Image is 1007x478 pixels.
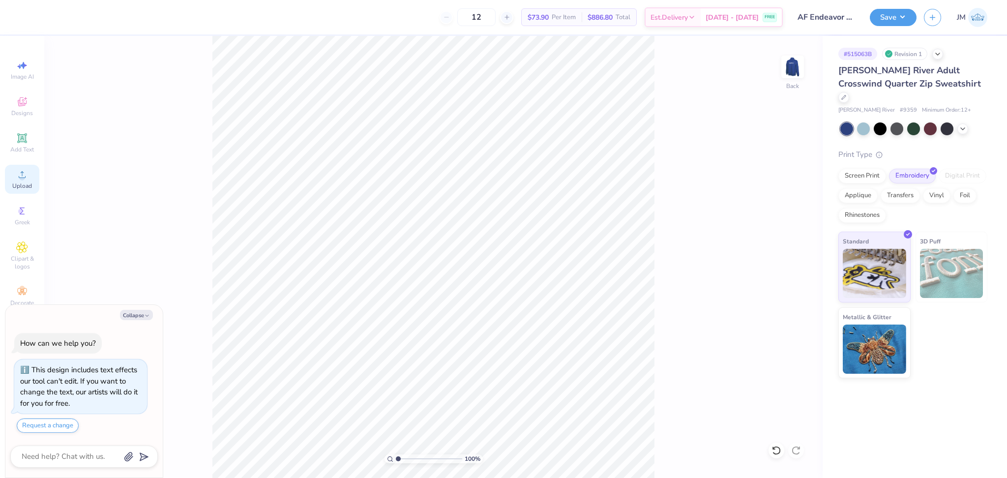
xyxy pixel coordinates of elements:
[465,454,480,463] span: 100 %
[651,12,688,23] span: Est. Delivery
[838,149,987,160] div: Print Type
[870,9,917,26] button: Save
[838,169,886,183] div: Screen Print
[953,188,977,203] div: Foil
[15,218,30,226] span: Greek
[588,12,613,23] span: $886.80
[11,73,34,81] span: Image AI
[968,8,987,27] img: John Michael Binayas
[17,418,79,433] button: Request a change
[843,312,891,322] span: Metallic & Glitter
[790,7,862,27] input: Untitled Design
[11,109,33,117] span: Designs
[838,64,981,90] span: [PERSON_NAME] River Adult Crosswind Quarter Zip Sweatshirt
[706,12,759,23] span: [DATE] - [DATE]
[12,182,32,190] span: Upload
[843,325,906,374] img: Metallic & Glitter
[783,57,802,77] img: Back
[889,169,936,183] div: Embroidery
[939,169,986,183] div: Digital Print
[957,12,966,23] span: JM
[920,236,941,246] span: 3D Puff
[786,82,799,90] div: Back
[120,310,153,320] button: Collapse
[838,48,877,60] div: # 515063B
[20,338,96,348] div: How can we help you?
[923,188,950,203] div: Vinyl
[838,208,886,223] div: Rhinestones
[765,14,775,21] span: FREE
[838,106,895,115] span: [PERSON_NAME] River
[10,299,34,307] span: Decorate
[20,365,138,408] div: This design includes text effects our tool can't edit. If you want to change the text, our artist...
[528,12,549,23] span: $73.90
[900,106,917,115] span: # 9359
[843,249,906,298] img: Standard
[616,12,630,23] span: Total
[957,8,987,27] a: JM
[920,249,983,298] img: 3D Puff
[881,188,920,203] div: Transfers
[457,8,496,26] input: – –
[882,48,927,60] div: Revision 1
[843,236,869,246] span: Standard
[5,255,39,270] span: Clipart & logos
[10,146,34,153] span: Add Text
[922,106,971,115] span: Minimum Order: 12 +
[838,188,878,203] div: Applique
[552,12,576,23] span: Per Item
